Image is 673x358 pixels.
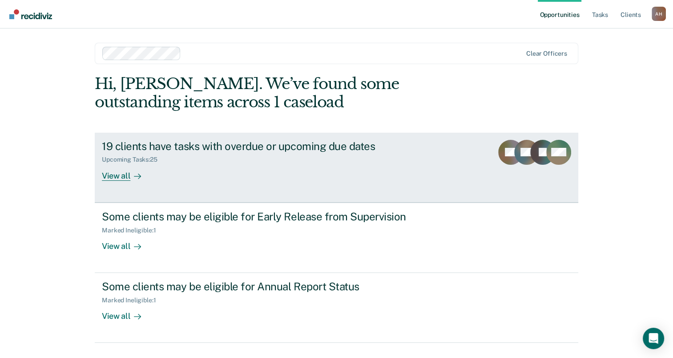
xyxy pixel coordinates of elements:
[95,133,578,203] a: 19 clients have tasks with overdue or upcoming due datesUpcoming Tasks:25View all
[102,304,152,321] div: View all
[95,75,481,111] div: Hi, [PERSON_NAME]. We’ve found some outstanding items across 1 caseload
[102,297,163,304] div: Marked Ineligible : 1
[643,328,664,349] div: Open Intercom Messenger
[9,9,52,19] img: Recidiviz
[95,203,578,273] a: Some clients may be eligible for Early Release from SupervisionMarked Ineligible:1View all
[102,227,163,234] div: Marked Ineligible : 1
[102,163,152,181] div: View all
[526,50,567,57] div: Clear officers
[102,140,414,153] div: 19 clients have tasks with overdue or upcoming due dates
[652,7,666,21] div: A H
[102,234,152,251] div: View all
[102,280,414,293] div: Some clients may be eligible for Annual Report Status
[652,7,666,21] button: Profile dropdown button
[102,156,165,163] div: Upcoming Tasks : 25
[102,210,414,223] div: Some clients may be eligible for Early Release from Supervision
[95,273,578,343] a: Some clients may be eligible for Annual Report StatusMarked Ineligible:1View all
